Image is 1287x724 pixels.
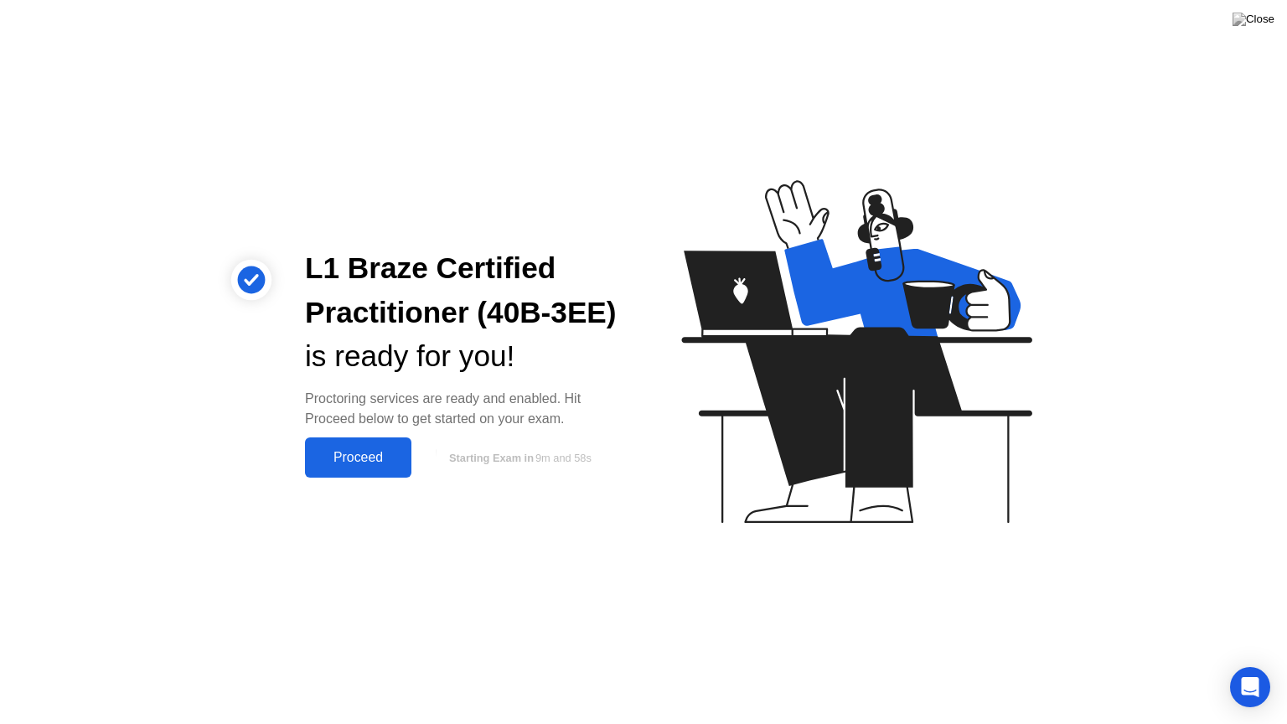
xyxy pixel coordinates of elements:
[1233,13,1274,26] img: Close
[305,246,617,335] div: L1 Braze Certified Practitioner (40B-3EE)
[310,450,406,465] div: Proceed
[535,452,592,464] span: 9m and 58s
[420,442,617,473] button: Starting Exam in9m and 58s
[305,437,411,478] button: Proceed
[305,334,617,379] div: is ready for you!
[1230,667,1270,707] div: Open Intercom Messenger
[305,389,617,429] div: Proctoring services are ready and enabled. Hit Proceed below to get started on your exam.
